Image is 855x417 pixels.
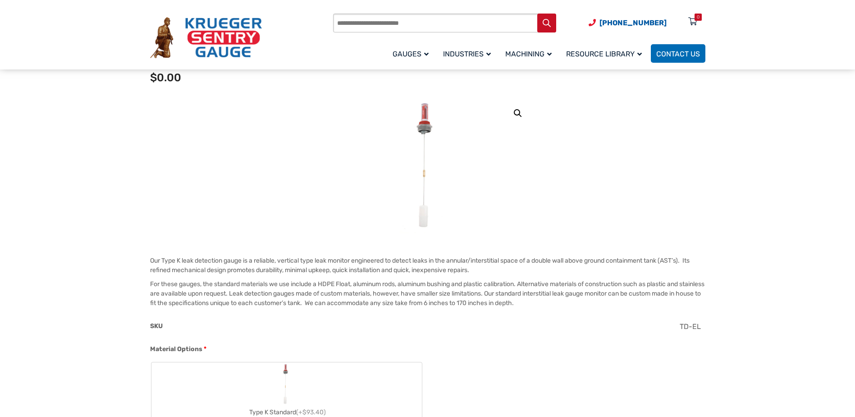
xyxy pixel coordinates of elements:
[438,43,500,64] a: Industries
[443,50,491,58] span: Industries
[150,71,181,84] span: $0.00
[697,14,700,21] div: 0
[150,322,163,330] span: SKU
[150,17,262,59] img: Krueger Sentry Gauge
[561,43,651,64] a: Resource Library
[599,19,667,27] span: [PHONE_NUMBER]
[393,50,429,58] span: Gauges
[150,279,705,308] p: For these gauges, the standard materials we use include a HDPE Float, aluminum rods, aluminum bus...
[400,98,455,233] img: Leak Detection Gauge
[505,50,552,58] span: Machining
[656,50,700,58] span: Contact Us
[387,43,438,64] a: Gauges
[204,344,206,354] abbr: required
[566,50,642,58] span: Resource Library
[510,105,526,121] a: View full-screen image gallery
[296,408,326,416] span: (+$93.40)
[589,17,667,28] a: Phone Number (920) 434-8860
[150,256,705,275] p: Our Type K leak detection gauge is a reliable, vertical type leak monitor engineered to detect le...
[278,362,295,406] img: Leak Detection Gauge
[150,345,202,353] span: Material Options
[500,43,561,64] a: Machining
[680,322,701,331] span: TD-EL
[651,44,705,63] a: Contact Us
